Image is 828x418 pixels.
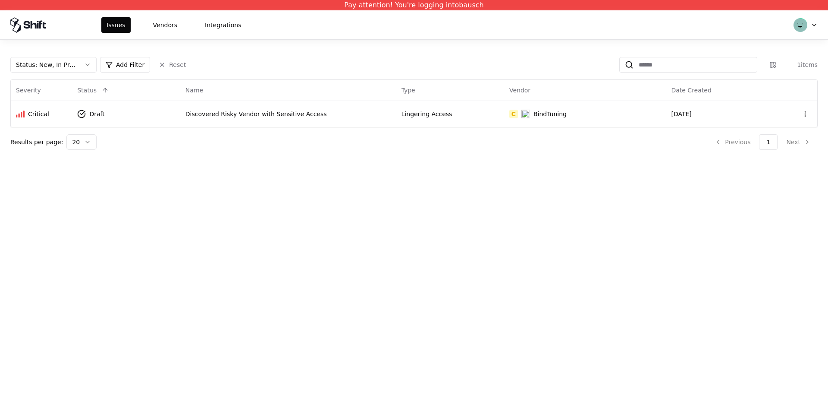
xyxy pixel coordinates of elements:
div: Lingering Access [401,110,499,118]
div: Name [185,86,203,95]
div: C [509,110,518,118]
div: Severity [16,86,41,95]
div: BindTuning [533,110,567,118]
button: 1 [759,134,778,150]
button: Reset [154,57,191,73]
button: Issues [101,17,131,33]
div: Status : New, In Progress, Draft [16,60,77,69]
div: Date Created [671,86,711,95]
button: Draft [77,106,120,122]
div: 1 items [783,60,818,69]
div: Discovered Risky Vendor with Sensitive Access [185,110,391,118]
p: Results per page: [10,138,63,146]
img: BindTuning [521,110,530,118]
nav: pagination [708,134,818,150]
div: Critical [28,110,49,118]
div: Draft [89,110,104,118]
div: Vendor [509,86,530,95]
button: Integrations [200,17,246,33]
div: Status [77,86,97,95]
button: Vendors [148,17,182,33]
div: [DATE] [671,110,768,118]
button: Add Filter [100,57,150,73]
div: Type [401,86,415,95]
